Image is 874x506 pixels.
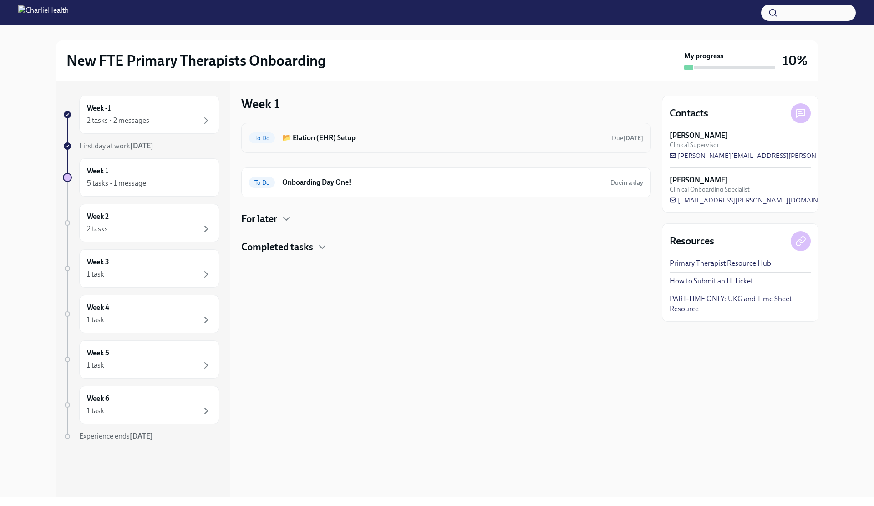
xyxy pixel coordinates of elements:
a: Week 22 tasks [63,204,219,242]
h4: Completed tasks [241,240,313,254]
h6: Week 3 [87,257,109,267]
div: 2 tasks [87,224,108,234]
a: Primary Therapist Resource Hub [670,258,771,268]
a: PART-TIME ONLY: UKG and Time Sheet Resource [670,294,811,314]
strong: [DATE] [623,134,643,142]
strong: [PERSON_NAME] [670,131,728,141]
a: To DoOnboarding Day One!Duein a day [249,175,643,190]
strong: in a day [622,179,643,187]
strong: [PERSON_NAME] [670,175,728,185]
h6: Week 1 [87,166,108,176]
span: Clinical Supervisor [670,141,719,149]
strong: My progress [684,51,723,61]
a: Week 15 tasks • 1 message [63,158,219,197]
img: CharlieHealth [18,5,69,20]
h3: Week 1 [241,96,280,112]
h6: 📂 Elation (EHR) Setup [282,133,605,143]
span: To Do [249,179,275,186]
a: First day at work[DATE] [63,141,219,151]
span: Clinical Onboarding Specialist [670,185,750,194]
div: 1 task [87,315,104,325]
span: Due [612,134,643,142]
h6: Week 6 [87,394,109,404]
h3: 10% [783,52,808,69]
h6: Week -1 [87,103,111,113]
a: Week 31 task [63,249,219,288]
div: 1 task [87,406,104,416]
h4: Resources [670,234,714,248]
span: September 26th, 2025 10:00 [612,134,643,142]
span: First day at work [79,142,153,150]
a: To Do📂 Elation (EHR) SetupDue[DATE] [249,131,643,145]
h6: Week 4 [87,303,109,313]
span: September 24th, 2025 10:00 [610,178,643,187]
a: Week 51 task [63,340,219,379]
div: 1 task [87,269,104,279]
span: Due [610,179,643,187]
a: Week -12 tasks • 2 messages [63,96,219,134]
a: [EMAIL_ADDRESS][PERSON_NAME][DOMAIN_NAME] [670,196,844,205]
h4: Contacts [670,106,708,120]
div: 1 task [87,360,104,370]
div: For later [241,212,651,226]
h6: Week 2 [87,212,109,222]
h4: For later [241,212,277,226]
strong: [DATE] [130,432,153,440]
h6: Onboarding Day One! [282,177,603,187]
h6: Week 5 [87,348,109,358]
a: How to Submit an IT Ticket [670,276,753,286]
a: Week 61 task [63,386,219,424]
strong: [DATE] [130,142,153,150]
span: Experience ends [79,432,153,440]
span: To Do [249,135,275,142]
div: Completed tasks [241,240,651,254]
div: 2 tasks • 2 messages [87,116,149,126]
h2: New FTE Primary Therapists Onboarding [66,51,326,70]
a: Week 41 task [63,295,219,333]
div: 5 tasks • 1 message [87,178,146,188]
